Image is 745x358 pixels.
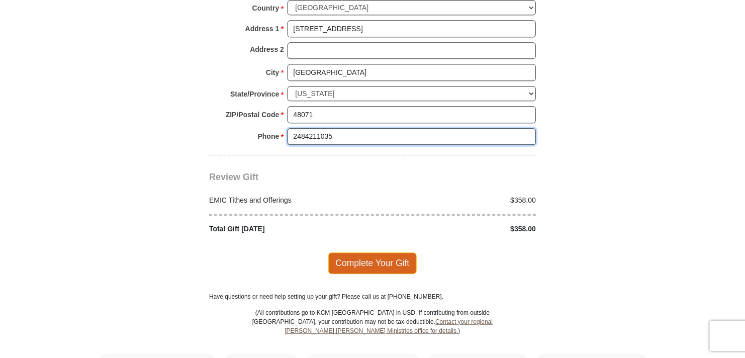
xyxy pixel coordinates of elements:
[204,195,373,206] div: EMIC Tithes and Offerings
[372,224,541,234] div: $358.00
[250,42,284,56] strong: Address 2
[226,108,280,122] strong: ZIP/Postal Code
[328,252,417,274] span: Complete Your Gift
[266,65,279,79] strong: City
[252,1,280,15] strong: Country
[285,318,493,334] a: Contact your regional [PERSON_NAME] [PERSON_NAME] Ministries office for details.
[209,292,536,301] p: Have questions or need help setting up your gift? Please call us at [PHONE_NUMBER].
[372,195,541,206] div: $358.00
[245,22,280,36] strong: Address 1
[204,224,373,234] div: Total Gift [DATE]
[258,129,280,143] strong: Phone
[209,172,258,182] span: Review Gift
[252,308,493,353] p: (All contributions go to KCM [GEOGRAPHIC_DATA] in USD. If contributing from outside [GEOGRAPHIC_D...
[230,87,279,101] strong: State/Province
